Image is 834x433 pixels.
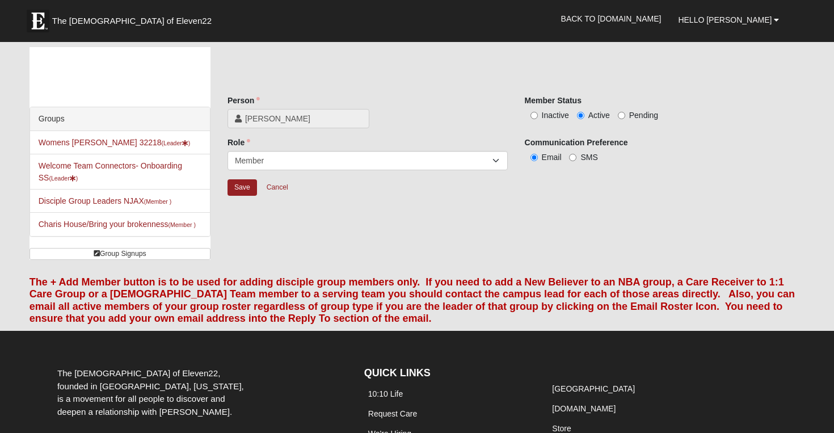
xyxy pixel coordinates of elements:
a: The [DEMOGRAPHIC_DATA] of Eleven22 [21,4,248,32]
span: Pending [629,111,658,120]
small: (Member ) [169,221,196,228]
a: Hello [PERSON_NAME] [669,6,787,34]
a: Womens [PERSON_NAME] 32218(Leader) [39,138,191,147]
label: Role [228,137,250,148]
span: Inactive [542,111,569,120]
a: Welcome Team Connectors- Onboarding SS(Leader) [39,161,182,182]
a: Disciple Group Leaders NJAX(Member ) [39,196,171,205]
a: [DOMAIN_NAME] [552,404,616,413]
span: [PERSON_NAME] [245,113,362,124]
a: [GEOGRAPHIC_DATA] [552,384,635,393]
input: Pending [618,112,625,119]
span: The [DEMOGRAPHIC_DATA] of Eleven22 [52,15,212,27]
a: Cancel [259,179,296,196]
label: Communication Preference [525,137,628,148]
span: Hello [PERSON_NAME] [678,15,772,24]
span: Active [588,111,610,120]
a: 10:10 Life [368,389,403,398]
a: Request Care [368,409,417,418]
h4: QUICK LINKS [364,367,532,380]
img: Eleven22 logo [27,10,49,32]
input: SMS [569,154,576,161]
a: Charis House/Bring your brokenness(Member ) [39,220,196,229]
a: Group Signups [30,248,210,260]
a: Back to [DOMAIN_NAME] [553,5,670,33]
input: Alt+s [228,179,257,196]
small: (Member ) [144,198,171,205]
small: (Leader ) [49,175,78,182]
label: Person [228,95,260,106]
div: Groups [30,107,210,131]
span: Email [542,153,562,162]
small: (Leader ) [162,140,191,146]
input: Active [577,112,584,119]
input: Email [530,154,538,161]
span: SMS [580,153,597,162]
label: Member Status [525,95,582,106]
font: The + Add Member button is to be used for adding disciple group members only. If you need to add ... [30,276,795,325]
input: Inactive [530,112,538,119]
